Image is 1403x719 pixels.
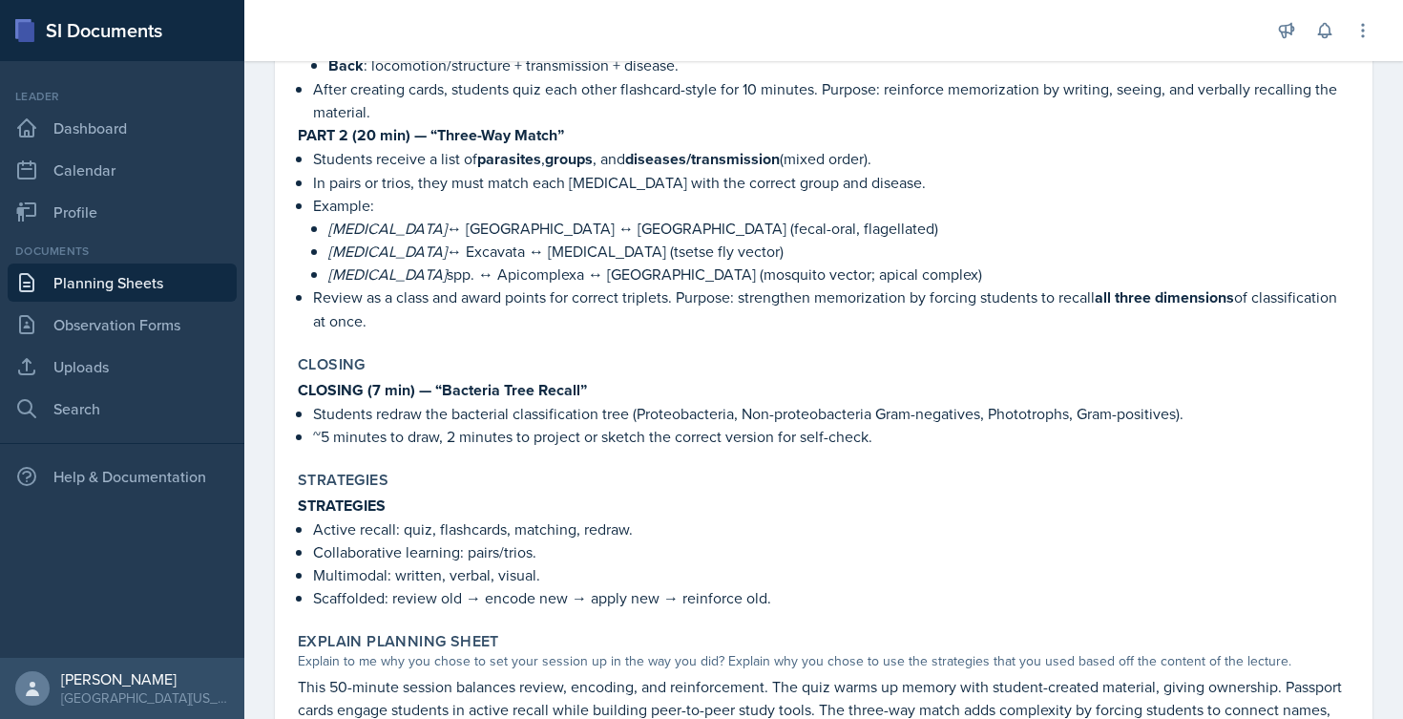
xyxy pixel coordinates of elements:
strong: PART 2 (20 min) — “Three-Way Match” [298,124,564,146]
strong: STRATEGIES [298,495,386,517]
p: Scaffolded: review old → encode new → apply new → reinforce old. [313,586,1350,609]
a: Planning Sheets [8,264,237,302]
p: ↔ Excavata ↔ [MEDICAL_DATA] (tsetse fly vector) [328,240,1350,263]
div: [GEOGRAPHIC_DATA][US_STATE] [61,688,229,708]
p: : locomotion/structure + transmission + disease. [328,53,1350,77]
a: Dashboard [8,109,237,147]
em: [MEDICAL_DATA] [328,241,447,262]
strong: CLOSING (7 min) — “Bacteria Tree Recall” [298,379,587,401]
p: Active recall: quiz, flashcards, matching, redraw. [313,518,1350,540]
p: ~5 minutes to draw, 2 minutes to project or sketch the correct version for self-check. [313,425,1350,448]
p: After creating cards, students quiz each other flashcard-style for 10 minutes. Purpose: reinforce... [313,77,1350,123]
a: Profile [8,193,237,231]
strong: parasites [477,148,541,170]
p: Multimodal: written, verbal, visual. [313,563,1350,586]
a: Uploads [8,348,237,386]
div: Documents [8,243,237,260]
p: Collaborative learning: pairs/trios. [313,540,1350,563]
a: Calendar [8,151,237,189]
label: Strategies [298,471,388,490]
a: Observation Forms [8,306,237,344]
p: In pairs or trios, they must match each [MEDICAL_DATA] with the correct group and disease. [313,171,1350,194]
strong: diseases/transmission [625,148,780,170]
div: Explain to me why you chose to set your session up in the way you did? Explain why you chose to u... [298,651,1350,671]
label: Explain Planning Sheet [298,632,499,651]
em: [MEDICAL_DATA] [328,264,447,285]
em: [MEDICAL_DATA] [328,218,447,239]
strong: all three dimensions [1095,286,1234,308]
strong: groups [545,148,593,170]
p: Review as a class and award points for correct triplets. Purpose: strengthen memorization by forc... [313,285,1350,332]
p: Example: [313,194,1350,217]
p: spp. ↔ Apicomplexa ↔ [GEOGRAPHIC_DATA] (mosquito vector; apical complex) [328,263,1350,285]
p: Students redraw the bacterial classification tree (Proteobacteria, Non-proteobacteria Gram-negati... [313,402,1350,425]
strong: Back [328,54,364,76]
label: Closing [298,355,366,374]
div: Help & Documentation [8,457,237,496]
a: Search [8,390,237,428]
div: Leader [8,88,237,105]
div: [PERSON_NAME] [61,669,229,688]
p: ↔ [GEOGRAPHIC_DATA] ↔ [GEOGRAPHIC_DATA] (fecal-oral, flagellated) [328,217,1350,240]
p: Students receive a list of , , and (mixed order). [313,147,1350,171]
